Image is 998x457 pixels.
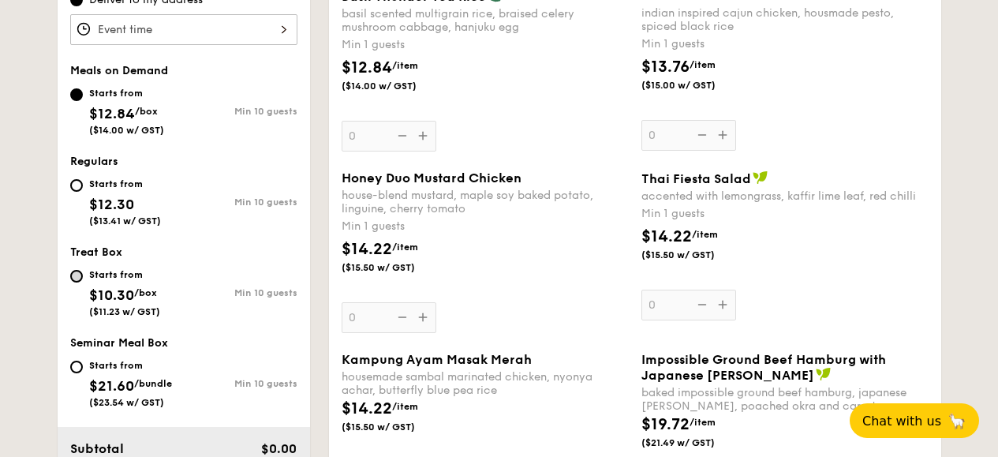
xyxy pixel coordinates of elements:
input: Starts from$12.84/box($14.00 w/ GST)Min 10 guests [70,88,83,101]
div: housemade sambal marinated chicken, nyonya achar, butterfly blue pea rice [342,370,629,397]
span: /bundle [134,378,172,389]
div: Min 10 guests [184,287,297,298]
div: Min 10 guests [184,106,297,117]
span: $21.60 [89,377,134,395]
span: $12.84 [89,105,135,122]
span: ($13.41 w/ GST) [89,215,161,227]
span: /item [690,417,716,428]
span: Thai Fiesta Salad [641,171,751,186]
div: accented with lemongrass, kaffir lime leaf, red chilli [641,189,929,203]
input: Starts from$21.60/bundle($23.54 w/ GST)Min 10 guests [70,361,83,373]
span: $14.22 [342,399,392,418]
span: Subtotal [70,441,124,456]
span: /box [134,287,157,298]
div: Starts from [89,178,161,190]
span: /item [392,60,418,71]
div: Starts from [89,268,160,281]
span: Honey Duo Mustard Chicken [342,170,521,185]
div: baked impossible ground beef hamburg, japanese [PERSON_NAME], poached okra and carrot [641,386,929,413]
span: Seminar Meal Box [70,336,168,350]
div: Min 1 guests [641,36,929,52]
span: ($23.54 w/ GST) [89,397,164,408]
div: indian inspired cajun chicken, housmade pesto, spiced black rice [641,6,929,33]
div: Min 10 guests [184,378,297,389]
div: basil scented multigrain rice, braised celery mushroom cabbage, hanjuku egg [342,7,629,34]
span: 🦙 [948,412,966,430]
span: ($21.49 w/ GST) [641,436,749,449]
button: Chat with us🦙 [850,403,979,438]
input: Starts from$10.30/box($11.23 w/ GST)Min 10 guests [70,270,83,283]
span: Treat Box [70,245,122,259]
span: $0.00 [261,441,297,456]
span: /item [392,401,418,412]
div: Min 1 guests [342,219,629,234]
span: ($15.00 w/ GST) [641,79,749,92]
div: house-blend mustard, maple soy baked potato, linguine, cherry tomato [342,189,629,215]
span: $13.76 [641,58,690,77]
span: ($11.23 w/ GST) [89,306,160,317]
div: Min 1 guests [641,206,929,222]
span: ($15.50 w/ GST) [342,261,449,274]
span: Chat with us [862,414,941,429]
span: /box [135,106,158,117]
span: ($14.00 w/ GST) [342,80,449,92]
span: $14.22 [641,227,692,246]
span: /item [692,229,718,240]
div: Min 10 guests [184,197,297,208]
span: ($15.50 w/ GST) [641,249,749,261]
span: /item [392,242,418,253]
div: Starts from [89,359,172,372]
img: icon-vegan.f8ff3823.svg [816,367,832,381]
span: Impossible Ground Beef Hamburg with Japanese [PERSON_NAME] [641,352,886,383]
span: $12.30 [89,196,134,213]
span: Meals on Demand [70,64,168,77]
img: icon-vegan.f8ff3823.svg [753,170,768,185]
span: Kampung Ayam Masak Merah [342,352,532,367]
span: $10.30 [89,287,134,304]
span: $14.22 [342,240,392,259]
input: Event time [70,14,297,45]
div: Starts from [89,87,164,99]
span: ($15.50 w/ GST) [342,421,449,433]
span: /item [690,59,716,70]
div: Min 1 guests [342,37,629,53]
span: $12.84 [342,58,392,77]
span: ($14.00 w/ GST) [89,125,164,136]
span: $19.72 [641,415,690,434]
input: Starts from$12.30($13.41 w/ GST)Min 10 guests [70,179,83,192]
span: Regulars [70,155,118,168]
